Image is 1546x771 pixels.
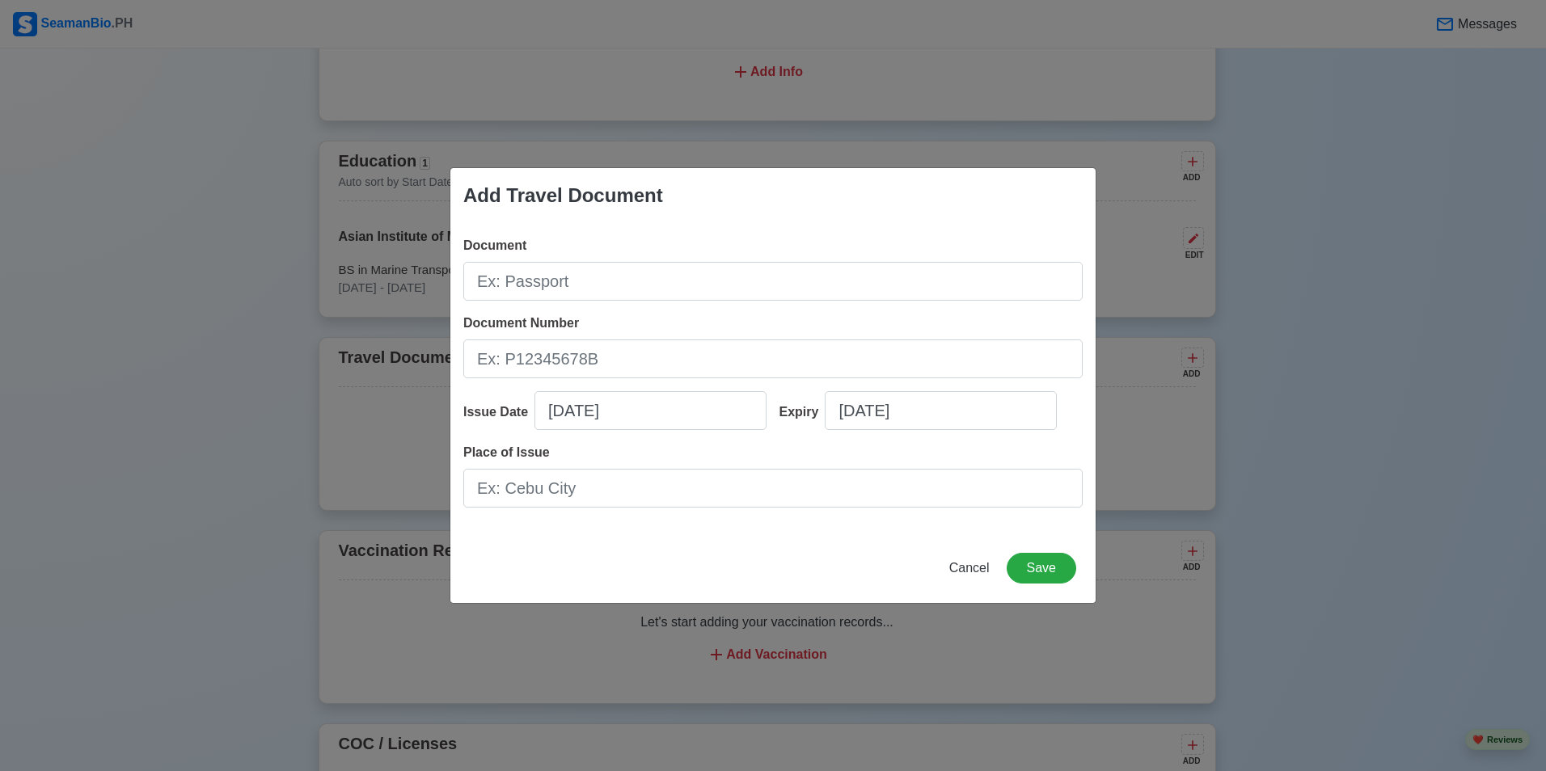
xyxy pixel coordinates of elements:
[463,316,579,330] span: Document Number
[463,445,550,459] span: Place of Issue
[1007,553,1076,584] button: Save
[949,561,990,575] span: Cancel
[463,469,1083,508] input: Ex: Cebu City
[463,402,534,422] div: Issue Date
[779,402,826,422] div: Expiry
[463,181,663,210] div: Add Travel Document
[463,262,1083,301] input: Ex: Passport
[463,339,1083,378] input: Ex: P12345678B
[939,553,1000,584] button: Cancel
[463,238,526,252] span: Document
